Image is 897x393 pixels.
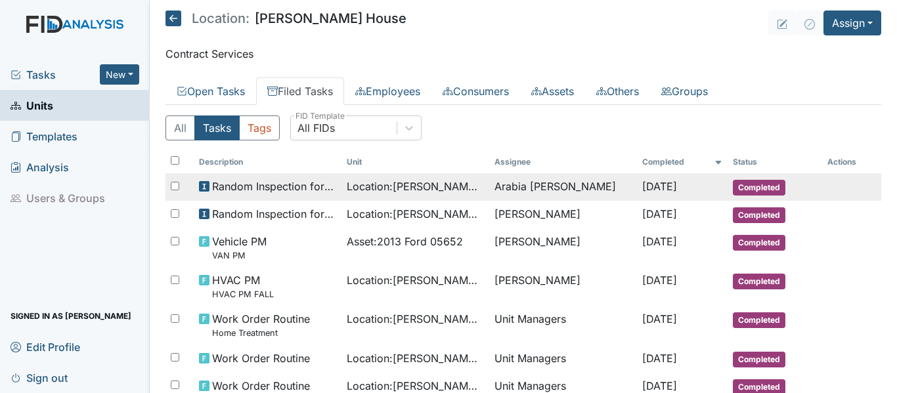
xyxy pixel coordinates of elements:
[347,272,484,288] span: Location : [PERSON_NAME] House
[212,288,274,300] small: HVAC PM FALL
[642,207,677,220] span: [DATE]
[344,77,431,105] a: Employees
[347,350,484,366] span: Location : [PERSON_NAME] House
[212,178,336,194] span: Random Inspection for Evening
[11,367,68,388] span: Sign out
[212,327,310,339] small: Home Treatment
[100,64,139,85] button: New
[212,249,267,262] small: VAN PM
[192,12,250,25] span: Location:
[489,345,637,373] td: Unit Managers
[212,350,310,366] span: Work Order Routine
[11,337,80,357] span: Edit Profile
[520,77,585,105] a: Assets
[642,352,677,365] span: [DATE]
[733,312,785,328] span: Completed
[733,207,785,223] span: Completed
[489,228,637,267] td: [PERSON_NAME]
[489,151,637,173] th: Assignee
[637,151,728,173] th: Toggle SortBy
[822,151,881,173] th: Actions
[347,206,484,222] span: Location : [PERSON_NAME] House
[212,311,310,339] span: Work Order Routine Home Treatment
[341,151,489,173] th: Toggle SortBy
[11,126,77,146] span: Templates
[11,157,69,177] span: Analysis
[728,151,822,173] th: Toggle SortBy
[165,77,256,105] a: Open Tasks
[642,180,677,193] span: [DATE]
[733,235,785,251] span: Completed
[171,156,179,165] input: Toggle All Rows Selected
[347,311,484,327] span: Location : [PERSON_NAME] House
[165,115,280,140] div: Type filter
[194,115,240,140] button: Tasks
[11,67,100,83] a: Tasks
[642,312,677,325] span: [DATE]
[11,95,53,115] span: Units
[212,272,274,300] span: HVAC PM HVAC PM FALL
[642,235,677,248] span: [DATE]
[733,352,785,367] span: Completed
[733,180,785,196] span: Completed
[347,234,463,249] span: Asset : 2013 Ford 05652
[11,306,131,326] span: Signed in as [PERSON_NAME]
[642,379,677,392] span: [DATE]
[642,274,677,287] span: [DATE]
[194,151,341,173] th: Toggle SortBy
[212,206,336,222] span: Random Inspection for Afternoon
[489,173,637,201] td: Arabia [PERSON_NAME]
[489,306,637,344] td: Unit Managers
[297,120,335,136] div: All FIDs
[239,115,280,140] button: Tags
[585,77,650,105] a: Others
[733,274,785,289] span: Completed
[431,77,520,105] a: Consumers
[165,10,406,26] h5: [PERSON_NAME] House
[212,234,267,262] span: Vehicle PM VAN PM
[650,77,719,105] a: Groups
[256,77,344,105] a: Filed Tasks
[165,46,881,62] p: Contract Services
[347,178,484,194] span: Location : [PERSON_NAME] House
[489,201,637,228] td: [PERSON_NAME]
[165,115,195,140] button: All
[823,10,881,35] button: Assign
[489,267,637,306] td: [PERSON_NAME]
